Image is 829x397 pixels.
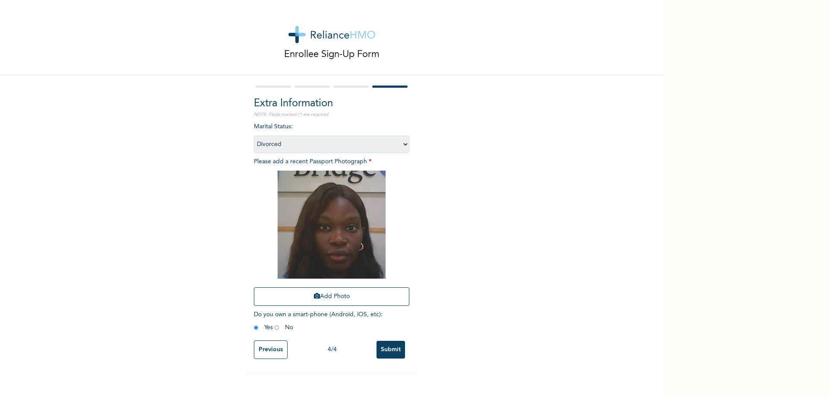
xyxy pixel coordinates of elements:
button: Add Photo [254,287,409,306]
img: logo [288,26,375,43]
span: Do you own a smart-phone (Android, iOS, etc) : Yes No [254,311,383,330]
span: Please add a recent Passport Photograph [254,159,409,310]
input: Submit [377,341,405,359]
p: Enrollee Sign-Up Form [284,48,380,62]
span: Marital Status : [254,124,409,147]
p: NOTE: Fields marked (*) are required [254,111,409,118]
img: Crop [278,171,386,279]
div: 4 / 4 [288,345,377,354]
input: Previous [254,340,288,359]
h2: Extra Information [254,96,409,111]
